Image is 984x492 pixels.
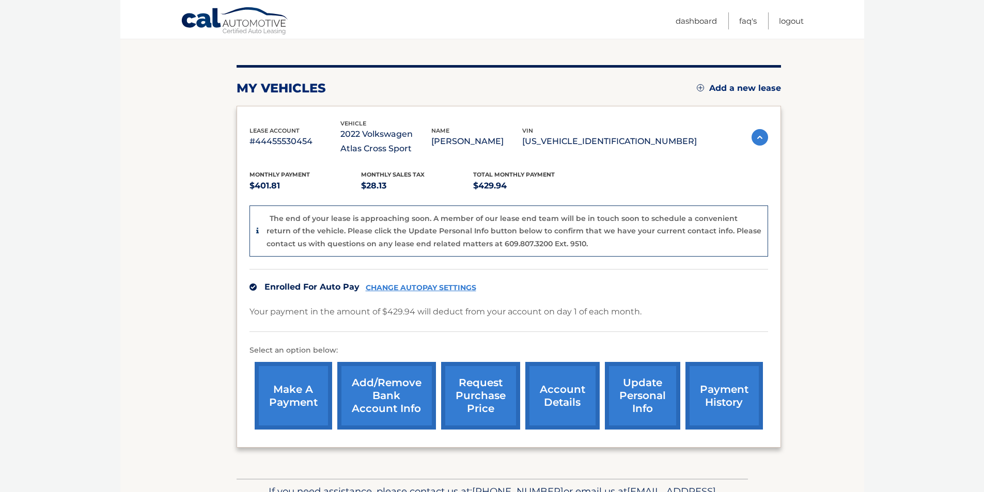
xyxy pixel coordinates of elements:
[249,283,257,291] img: check.svg
[255,362,332,430] a: make a payment
[441,362,520,430] a: request purchase price
[431,127,449,134] span: name
[249,134,340,149] p: #44455530454
[366,283,476,292] a: CHANGE AUTOPAY SETTINGS
[340,120,366,127] span: vehicle
[237,81,326,96] h2: my vehicles
[267,214,761,248] p: The end of your lease is approaching soon. A member of our lease end team will be in touch soon t...
[525,362,600,430] a: account details
[685,362,763,430] a: payment history
[522,134,697,149] p: [US_VEHICLE_IDENTIFICATION_NUMBER]
[697,84,704,91] img: add.svg
[337,362,436,430] a: Add/Remove bank account info
[249,179,362,193] p: $401.81
[264,282,360,292] span: Enrolled For Auto Pay
[752,129,768,146] img: accordion-active.svg
[473,179,585,193] p: $429.94
[361,171,425,178] span: Monthly sales Tax
[431,134,522,149] p: [PERSON_NAME]
[779,12,804,29] a: Logout
[522,127,533,134] span: vin
[605,362,680,430] a: update personal info
[181,7,289,37] a: Cal Automotive
[340,127,431,156] p: 2022 Volkswagen Atlas Cross Sport
[676,12,717,29] a: Dashboard
[697,83,781,93] a: Add a new lease
[249,344,768,357] p: Select an option below:
[361,179,473,193] p: $28.13
[249,171,310,178] span: Monthly Payment
[473,171,555,178] span: Total Monthly Payment
[249,127,300,134] span: lease account
[249,305,642,319] p: Your payment in the amount of $429.94 will deduct from your account on day 1 of each month.
[739,12,757,29] a: FAQ's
